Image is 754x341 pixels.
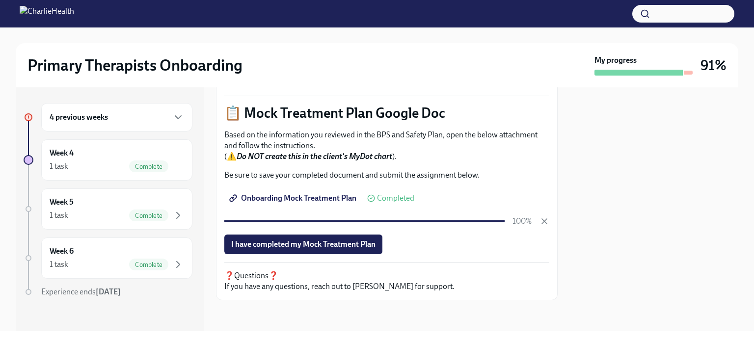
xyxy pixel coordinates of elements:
[129,163,168,170] span: Complete
[224,170,549,181] p: Be sure to save your completed document and submit the assignment below.
[594,55,637,66] strong: My progress
[129,212,168,219] span: Complete
[24,188,192,230] a: Week 51 taskComplete
[50,148,74,158] h6: Week 4
[224,130,549,162] p: Based on the information you reviewed in the BPS and Safety Plan, open the below attachment and f...
[700,56,727,74] h3: 91%
[231,239,376,249] span: I have completed my Mock Treatment Plan
[50,210,68,221] div: 1 task
[224,270,549,292] p: ❓Questions❓ If you have any questions, reach out to [PERSON_NAME] for support.
[224,235,382,254] button: I have completed my Mock Treatment Plan
[224,104,549,122] p: 📋 Mock Treatment Plan Google Doc
[129,261,168,268] span: Complete
[24,139,192,181] a: Week 41 taskComplete
[27,55,242,75] h2: Primary Therapists Onboarding
[50,112,108,123] h6: 4 previous weeks
[237,152,392,161] strong: Do NOT create this in the client's MyDot chart
[96,287,121,296] strong: [DATE]
[377,194,414,202] span: Completed
[224,188,363,208] a: Onboarding Mock Treatment Plan
[20,6,74,22] img: CharlieHealth
[50,197,74,208] h6: Week 5
[50,161,68,172] div: 1 task
[512,216,532,227] p: 100%
[41,103,192,131] div: 4 previous weeks
[50,246,74,257] h6: Week 6
[539,216,549,226] button: Cancel
[41,287,121,296] span: Experience ends
[50,259,68,270] div: 1 task
[231,193,356,203] span: Onboarding Mock Treatment Plan
[24,237,192,279] a: Week 61 taskComplete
